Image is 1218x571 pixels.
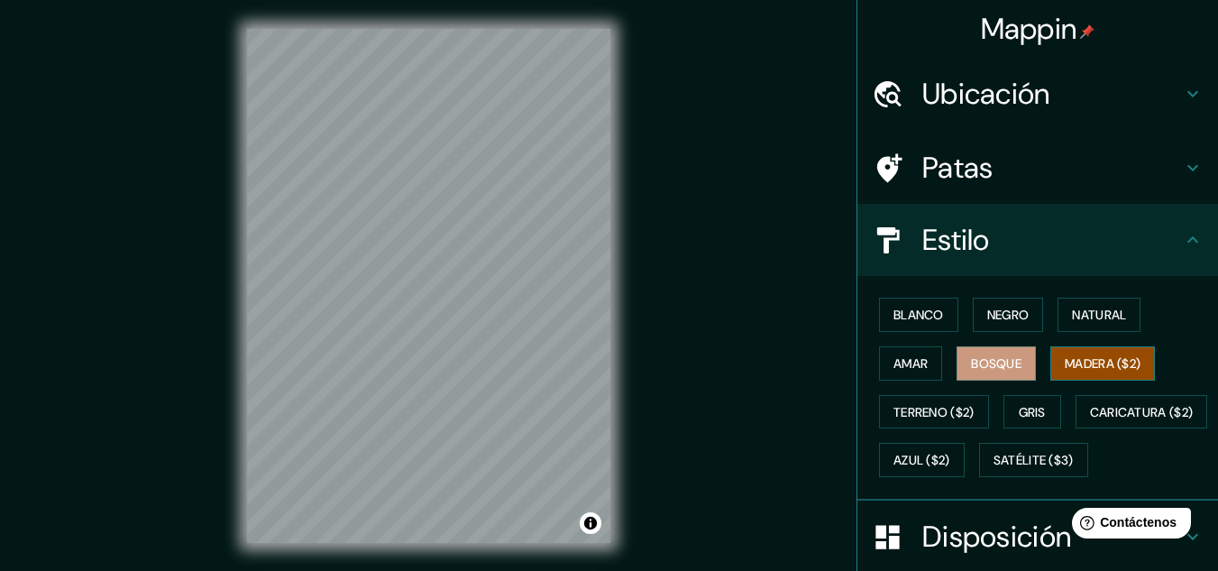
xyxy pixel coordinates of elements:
[879,346,942,381] button: Amar
[879,298,958,332] button: Blanco
[971,355,1021,372] font: Bosque
[994,453,1074,469] font: Satélite ($3)
[973,298,1044,332] button: Negro
[893,355,928,372] font: Amar
[1065,355,1140,372] font: Madera ($2)
[1072,307,1126,323] font: Natural
[1058,501,1198,551] iframe: Lanzador de widgets de ayuda
[981,10,1077,48] font: Mappin
[857,132,1218,204] div: Patas
[1050,346,1155,381] button: Madera ($2)
[857,58,1218,130] div: Ubicación
[857,204,1218,276] div: Estilo
[1058,298,1140,332] button: Natural
[922,518,1071,556] font: Disposición
[1019,404,1046,420] font: Gris
[922,75,1050,113] font: Ubicación
[979,443,1088,477] button: Satélite ($3)
[893,404,975,420] font: Terreno ($2)
[1090,404,1194,420] font: Caricatura ($2)
[580,512,601,534] button: Activar o desactivar atribución
[879,443,965,477] button: Azul ($2)
[987,307,1030,323] font: Negro
[893,307,944,323] font: Blanco
[1076,395,1208,429] button: Caricatura ($2)
[879,395,989,429] button: Terreno ($2)
[957,346,1036,381] button: Bosque
[1080,24,1094,39] img: pin-icon.png
[922,149,994,187] font: Patas
[1003,395,1061,429] button: Gris
[893,453,950,469] font: Azul ($2)
[922,221,990,259] font: Estilo
[247,29,610,543] canvas: Mapa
